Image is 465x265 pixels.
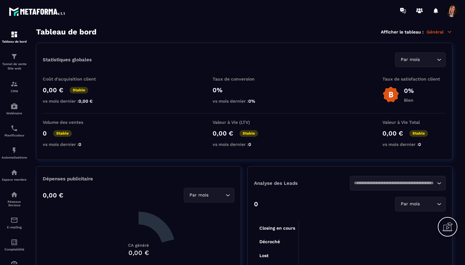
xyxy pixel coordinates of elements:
a: social-networksocial-networkRéseaux Sociaux [2,186,27,212]
span: Par mois [188,192,210,199]
span: 0 [78,142,81,147]
div: Search for option [184,188,234,202]
span: Par mois [399,201,421,208]
img: automations [10,147,18,154]
tspan: Décroché [259,239,280,244]
h3: Tableau de bord [36,27,96,36]
p: Stable [239,130,258,137]
p: Valeur à Vie (LTV) [213,120,276,125]
p: Afficher le tableau : [381,29,424,34]
p: Planificateur [2,134,27,137]
a: formationformationTableau de bord [2,26,27,48]
p: vs mois dernier : [213,142,276,147]
img: automations [10,102,18,110]
p: 0 [254,200,258,208]
p: Général [427,29,452,35]
p: Tunnel de vente Site web [2,62,27,71]
img: formation [10,80,18,88]
a: automationsautomationsAutomatisations [2,142,27,164]
p: Automatisations [2,156,27,159]
p: Taux de conversion [213,76,276,81]
span: 0% [248,99,255,104]
p: Valeur à Vie Total [382,120,446,125]
img: formation [10,53,18,60]
p: 0,00 € [43,86,63,94]
p: 0,00 € [43,191,63,199]
p: E-mailing [2,226,27,229]
p: vs mois dernier : [382,142,446,147]
input: Search for option [210,192,224,199]
p: Dépenses publicitaire [43,176,234,182]
p: Statistiques globales [43,57,92,63]
p: Bien [404,98,414,103]
p: vs mois dernier : [213,99,276,104]
span: Par mois [399,56,421,63]
tspan: Lost [259,253,269,258]
a: automationsautomationsWebinaire [2,98,27,120]
p: Réseaux Sociaux [2,200,27,207]
div: Search for option [395,197,446,211]
p: Stable [53,130,72,137]
p: Volume des ventes [43,120,106,125]
p: Coût d'acquisition client [43,76,106,81]
p: 0 [43,129,47,137]
span: 0,00 € [78,99,93,104]
tspan: Closing en cours [259,226,295,231]
input: Search for option [421,56,435,63]
span: 0 [248,142,251,147]
img: formation [10,31,18,38]
input: Search for option [354,180,435,187]
p: vs mois dernier : [43,99,106,104]
img: automations [10,169,18,176]
p: Analyse des Leads [254,180,350,186]
p: Stable [409,130,428,137]
img: b-badge-o.b3b20ee6.svg [382,86,399,103]
a: formationformationCRM [2,75,27,98]
p: 0,00 € [382,129,403,137]
p: Taux de satisfaction client [382,76,446,81]
p: Espace membre [2,178,27,181]
p: CRM [2,89,27,93]
p: Comptabilité [2,248,27,251]
a: emailemailE-mailing [2,212,27,234]
input: Search for option [421,201,435,208]
img: logo [9,6,66,17]
div: Search for option [350,176,446,190]
p: 0,00 € [213,129,233,137]
a: formationformationTunnel de vente Site web [2,48,27,75]
p: 0% [213,86,276,94]
p: Stable [70,87,88,93]
p: Webinaire [2,111,27,115]
p: vs mois dernier : [43,142,106,147]
img: accountant [10,238,18,246]
span: 0 [418,142,421,147]
div: Search for option [395,52,446,67]
img: social-network [10,191,18,198]
p: Tableau de bord [2,40,27,43]
img: scheduler [10,124,18,132]
a: accountantaccountantComptabilité [2,234,27,256]
p: 0% [404,87,414,94]
img: email [10,216,18,224]
a: automationsautomationsEspace membre [2,164,27,186]
a: schedulerschedulerPlanificateur [2,120,27,142]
